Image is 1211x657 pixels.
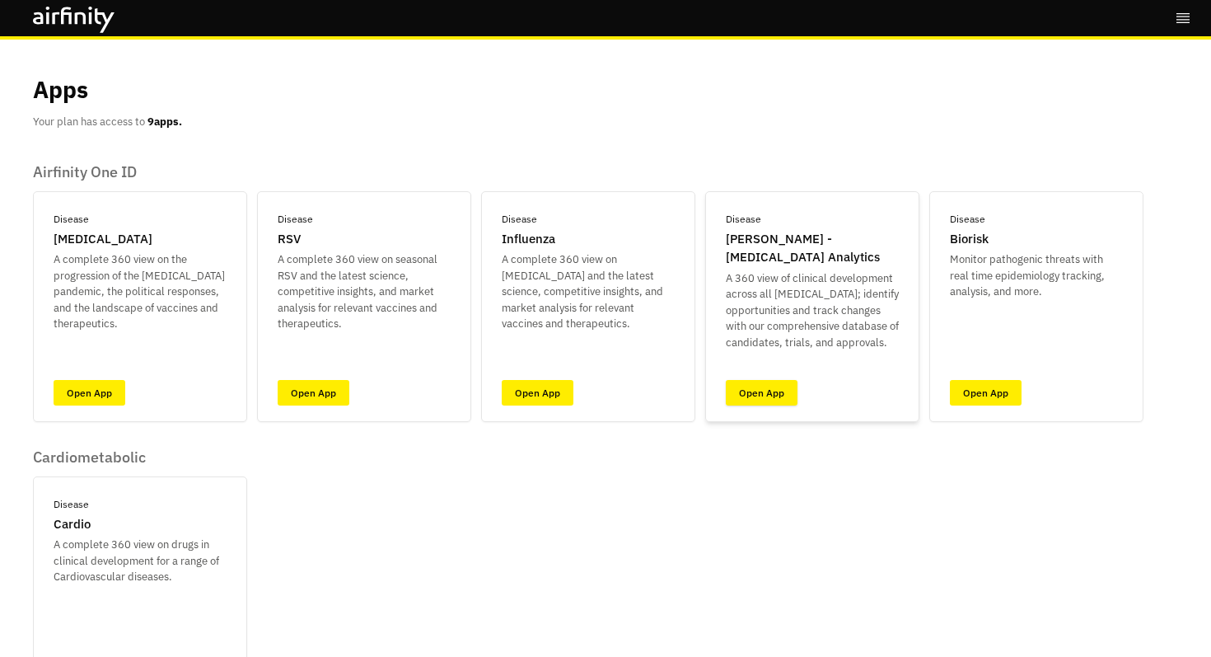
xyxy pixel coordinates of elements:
[950,212,985,227] p: Disease
[54,497,89,512] p: Disease
[278,380,349,406] a: Open App
[278,212,313,227] p: Disease
[726,380,797,406] a: Open App
[54,251,227,332] p: A complete 360 view on the progression of the [MEDICAL_DATA] pandemic, the political responses, a...
[502,230,555,249] p: Influenza
[54,212,89,227] p: Disease
[33,73,88,107] p: Apps
[502,212,537,227] p: Disease
[950,380,1022,406] a: Open App
[278,251,451,332] p: A complete 360 view on seasonal RSV and the latest science, competitive insights, and market anal...
[54,537,227,585] p: A complete 360 view on drugs in clinical development for a range of Cardiovascular diseases.
[502,251,675,332] p: A complete 360 view on [MEDICAL_DATA] and the latest science, competitive insights, and market an...
[33,163,1143,181] p: Airfinity One ID
[147,115,182,129] b: 9 apps.
[502,380,573,406] a: Open App
[33,448,247,467] p: Cardiometabolic
[33,114,182,130] p: Your plan has access to
[278,230,301,249] p: RSV
[950,251,1123,300] p: Monitor pathogenic threats with real time epidemiology tracking, analysis, and more.
[726,230,899,267] p: [PERSON_NAME] - [MEDICAL_DATA] Analytics
[54,515,91,534] p: Cardio
[54,380,125,406] a: Open App
[726,270,899,351] p: A 360 view of clinical development across all [MEDICAL_DATA]; identify opportunities and track ch...
[950,230,989,249] p: Biorisk
[54,230,152,249] p: [MEDICAL_DATA]
[726,212,761,227] p: Disease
